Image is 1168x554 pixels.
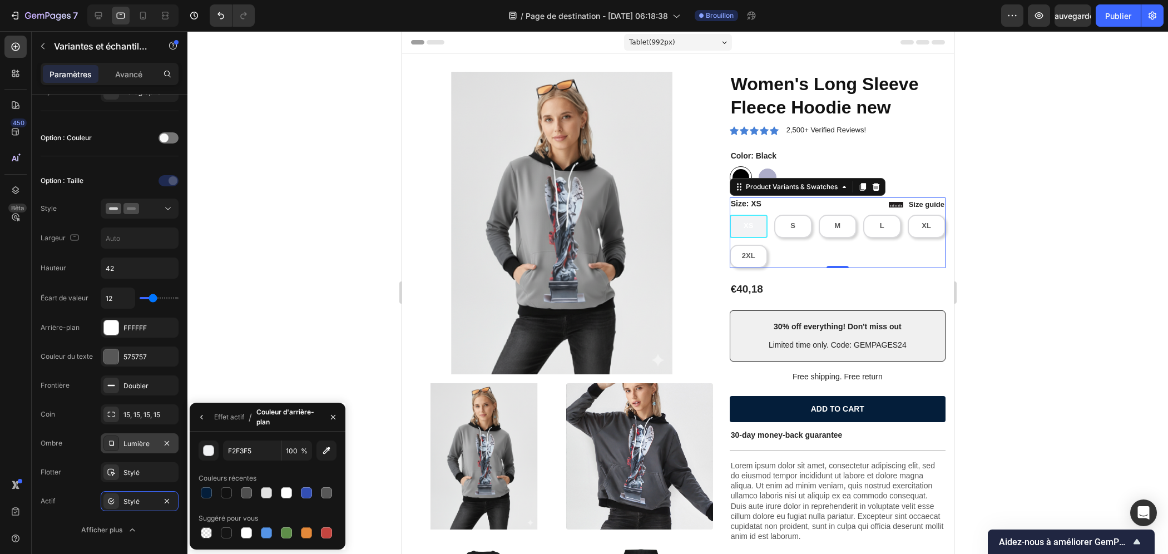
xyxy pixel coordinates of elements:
[478,190,482,199] span: L
[41,234,66,242] font: Largeur
[123,410,160,419] font: 15, 15, 15, 15
[41,468,61,476] font: Flotter
[41,176,83,185] font: Option : Taille
[301,447,308,455] font: %
[54,41,208,52] font: Variantes et échantillons de produits
[402,31,954,554] iframe: Zone de conception
[210,4,255,27] div: Annuler/Rétablir
[41,323,80,332] font: Arrière-plan
[1050,11,1097,21] font: Sauvegarder
[101,228,178,248] input: Auto
[338,290,533,301] p: 30% off everything! Don't miss out
[115,70,142,79] font: Avancé
[41,439,62,447] font: Ombre
[123,439,150,448] font: Lumière
[123,382,149,390] font: Doubler
[329,340,542,350] p: Free shipping. Free return
[249,412,252,423] font: /
[328,365,543,390] button: Add to cart
[1130,499,1157,526] div: Ouvrir Intercom Messenger
[41,294,88,302] font: Écart de valeur
[329,429,542,511] p: Lorem ipsum dolor sit amet, consectetur adipiscing elit, sed do eiusmod tempor incididunt ut labo...
[54,39,149,53] p: Variantes et échantillons de produits
[338,308,533,320] p: Limited time only. Code: GEMPAGES24
[41,497,55,505] font: Actif
[519,190,529,199] span: XL
[123,88,171,96] font: Paragraphe 2*
[123,468,140,477] font: Stylé
[123,324,147,332] font: FFFFFF
[41,520,179,540] button: Afficher plus
[41,410,55,418] font: Coin
[41,264,66,272] font: Hauteur
[101,258,178,278] input: Auto
[123,497,140,506] font: Stylé
[409,373,462,383] div: Add to cart
[256,408,314,426] font: Couleur d'arrière-plan
[526,11,668,21] font: Page de destination - [DATE] 06:18:38
[199,514,258,522] font: Suggéré pour vous
[329,399,542,409] p: 30-day money-back guarantee
[123,353,147,361] font: 575757
[999,535,1144,548] button: Afficher l'enquête - Aidez-nous à améliorer GemPages !
[199,474,256,482] font: Couleurs récentes
[432,190,438,199] span: M
[521,11,523,21] font: /
[4,4,83,27] button: 7
[214,412,244,422] div: Effet actif
[73,10,78,21] font: 7
[41,381,70,389] font: Frontière
[1096,4,1141,27] button: Publier
[41,352,93,360] font: Couleur du texte
[328,250,362,266] div: €40,18
[50,70,92,79] font: Paramètres
[101,288,135,308] input: Auto
[999,537,1143,547] font: Aidez-nous à améliorer GemPages !
[41,204,57,212] font: Style
[507,169,542,179] p: Size guide
[223,441,281,461] input: Par exemple : FFFFFF
[214,413,244,421] font: Effet actif
[13,119,24,127] font: 450
[1105,11,1131,21] font: Publier
[11,204,24,212] font: Bêta
[340,220,353,229] span: 2XL
[342,151,438,161] div: Product Variants & Swatches
[1055,4,1091,27] button: Sauvegarder
[706,11,734,19] font: Brouillon
[81,526,122,534] font: Afficher plus
[41,133,92,142] font: Option : Couleur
